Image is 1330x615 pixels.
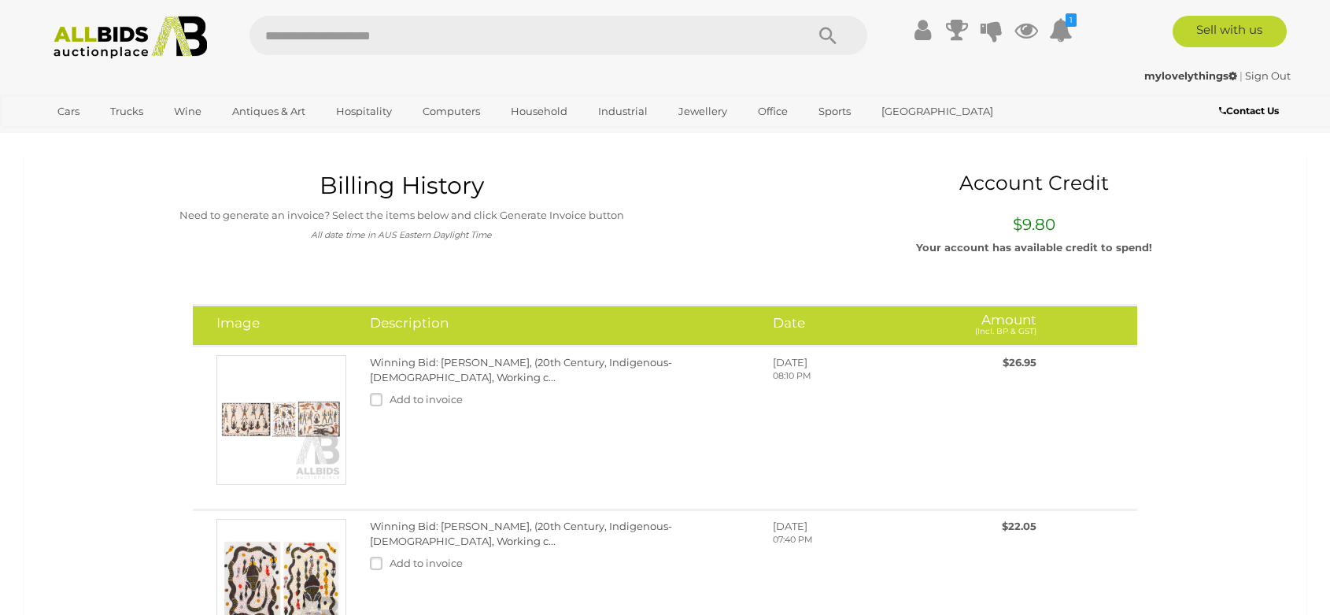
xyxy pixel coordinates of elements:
[794,239,1274,257] p: Your account has available credit to spend!
[1049,16,1073,44] a: 1
[216,355,346,485] img: Winning Bid: Duncan Roughsey, (20th Century, Indigenous-Australian, Working c...
[45,16,216,59] img: Allbids.com.au
[1013,215,1055,234] span: $9.80
[773,520,807,532] span: [DATE]
[1002,520,1036,532] span: $22.05
[1003,356,1036,369] span: $26.95
[773,370,922,383] p: 08:10 PM
[370,520,672,547] a: Winning Bid: [PERSON_NAME], (20th Century, Indigenous-[DEMOGRAPHIC_DATA], Working c...
[773,534,922,546] p: 07:40 PM
[1173,16,1287,47] a: Sell with us
[370,356,672,383] a: Winning Bid: [PERSON_NAME], (20th Century, Indigenous-[DEMOGRAPHIC_DATA], Working c...
[1219,105,1279,117] b: Contact Us
[44,206,759,224] p: Need to generate an invoice? Select the items below and click Generate Invoice button
[1066,13,1077,27] i: 1
[216,316,346,331] h4: Image
[808,98,861,124] a: Sports
[390,393,463,406] span: Add to invoice
[370,316,749,331] h4: Description
[789,16,867,55] button: Search
[326,98,402,124] a: Hospitality
[773,316,922,331] h4: Date
[588,98,658,124] a: Industrial
[668,98,737,124] a: Jewellery
[501,98,578,124] a: Household
[1245,69,1291,82] a: Sign Out
[975,326,1036,336] small: (Incl. BP & GST)
[782,172,1286,195] h2: Account Credit
[1219,102,1283,120] a: Contact Us
[390,557,463,569] span: Add to invoice
[222,98,316,124] a: Antiques & Art
[164,98,212,124] a: Wine
[945,316,1036,335] h4: Amount
[773,356,807,369] span: [DATE]
[47,98,90,124] a: Cars
[412,98,490,124] a: Computers
[748,98,798,124] a: Office
[1144,69,1239,82] a: mylovelythings
[311,230,492,240] i: All date time in AUS Eastern Daylight Time
[1239,69,1243,82] span: |
[44,172,759,198] h1: Billing History
[871,98,1003,124] a: [GEOGRAPHIC_DATA]
[100,98,153,124] a: Trucks
[1144,69,1237,82] strong: mylovelythings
